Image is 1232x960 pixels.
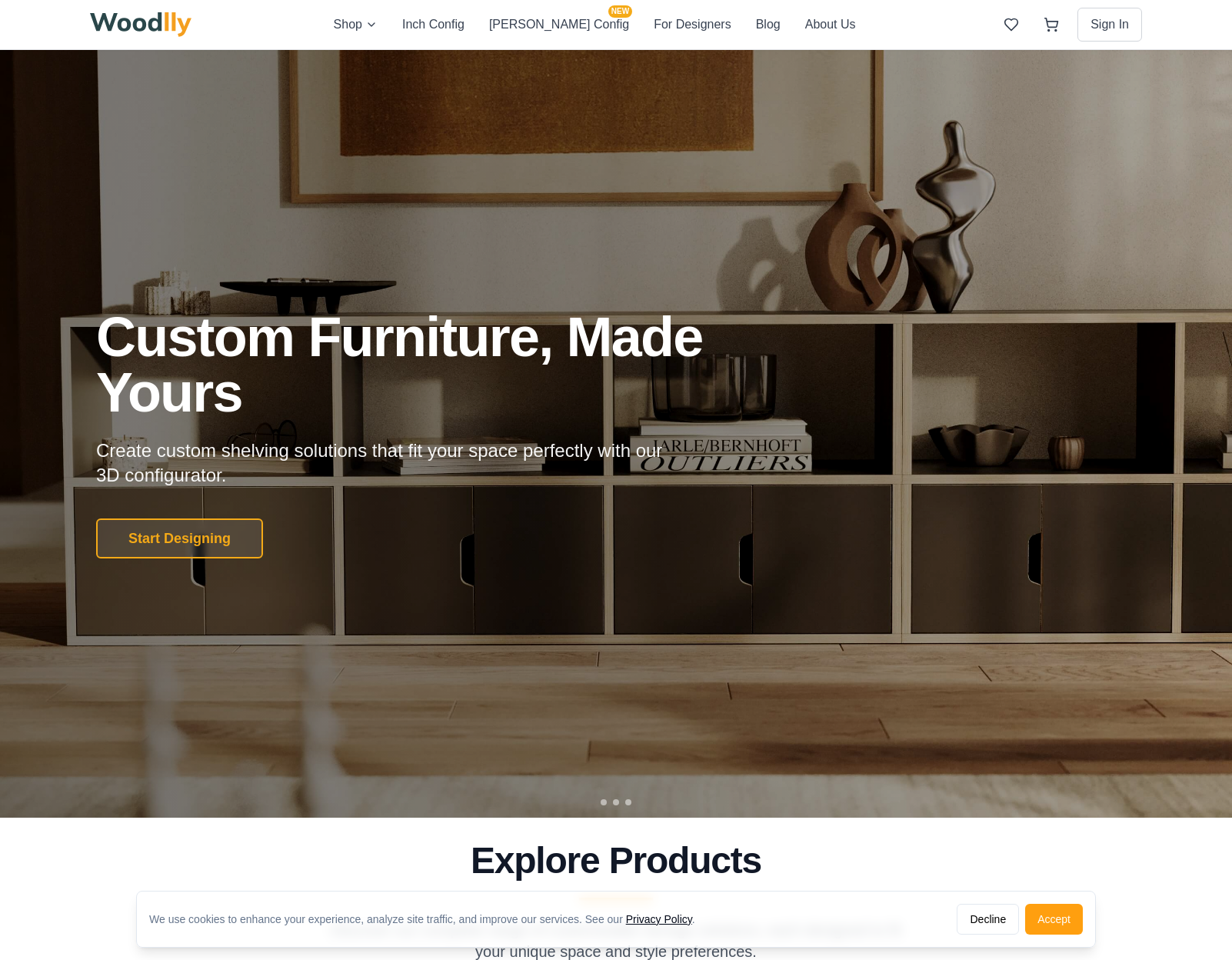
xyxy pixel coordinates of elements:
[334,15,378,35] button: Shop
[96,438,687,488] p: Create custom shelving solutions that fit your space perfectly with our 3D configurator.
[402,15,464,35] button: Inch Config
[626,913,692,925] a: Privacy Policy
[149,912,708,927] div: We use cookies to enhance your experience, analyze site traffic, and improve our services. See our .
[805,15,856,35] button: About Us
[608,5,632,18] span: NEW
[654,15,731,35] button: For Designers
[96,518,263,558] button: Start Designing
[957,904,1019,935] button: Decline
[1025,904,1083,935] button: Accept
[489,15,629,35] button: [PERSON_NAME] ConfigNEW
[96,309,785,420] h1: Custom Furniture, Made Yours
[90,12,191,37] img: Woodlly
[96,842,1136,879] h2: Explore Products
[756,15,781,35] button: Blog
[1077,8,1142,42] button: Sign In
